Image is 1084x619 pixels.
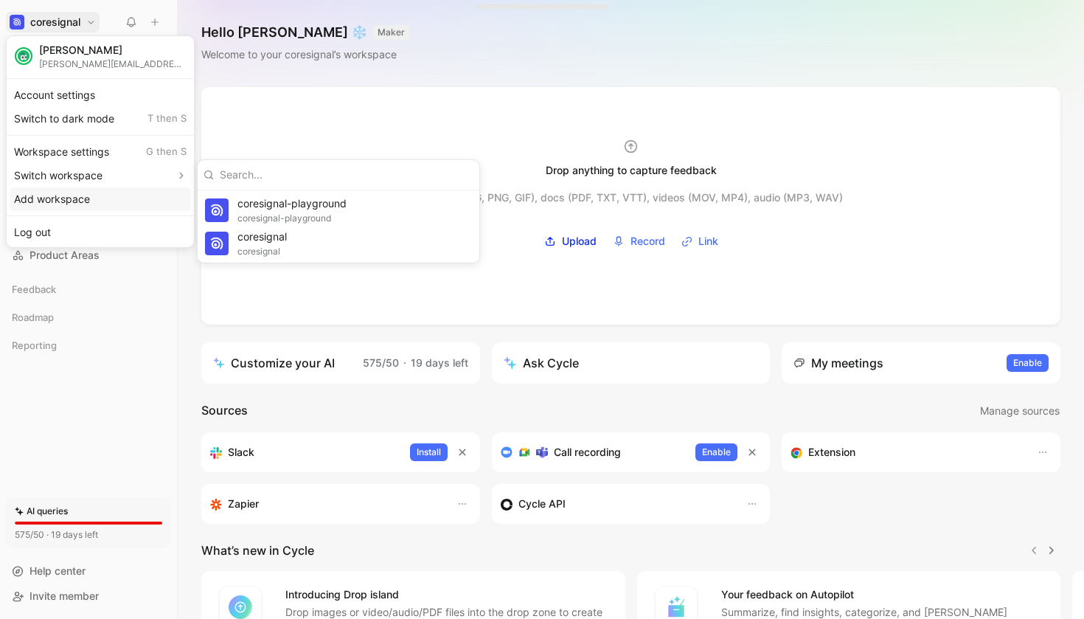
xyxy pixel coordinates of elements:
div: Add workspace [10,187,191,211]
div: Log out [10,221,191,244]
span: T then S [147,112,187,125]
div: Workspace settings [10,140,191,164]
span: Switch workspace [14,168,103,182]
img: avatar [16,49,31,63]
div: Account settings [10,83,191,107]
div: [PERSON_NAME][EMAIL_ADDRESS][DOMAIN_NAME] [39,58,187,69]
div: coresignalcoresignal [6,35,195,248]
span: G then S [146,145,187,159]
div: [PERSON_NAME] [39,44,187,57]
div: Switch to dark mode [10,107,191,131]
